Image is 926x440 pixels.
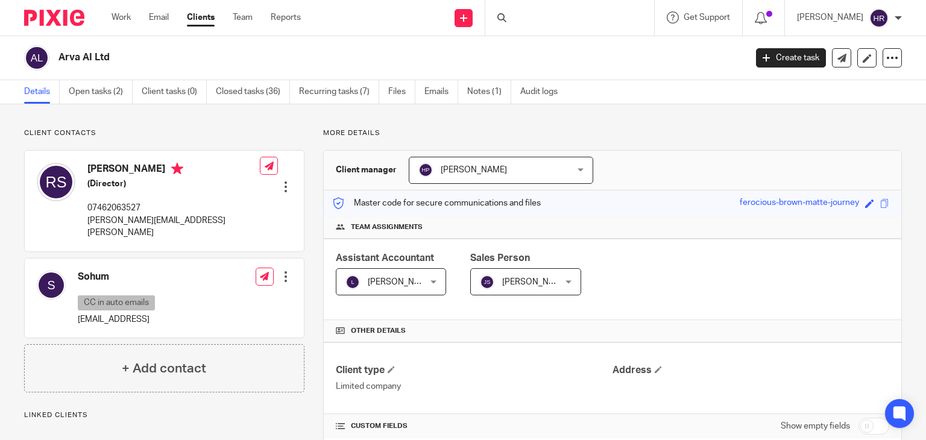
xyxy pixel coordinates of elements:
span: Team assignments [351,222,423,232]
img: svg%3E [418,163,433,177]
label: Show empty fields [781,420,850,432]
h4: Sohum [78,271,158,283]
a: Clients [187,11,215,24]
h4: + Add contact [122,359,206,378]
h2: Arva AI Ltd [58,51,602,64]
span: [PERSON_NAME] V [368,278,441,286]
h4: Client type [336,364,613,377]
a: Work [112,11,131,24]
h4: CUSTOM FIELDS [336,421,613,431]
span: Other details [351,326,406,336]
img: svg%3E [345,275,360,289]
h5: (Director) [87,178,260,190]
h4: Address [613,364,889,377]
a: Create task [756,48,826,68]
p: More details [323,128,902,138]
p: Master code for secure communications and files [333,197,541,209]
a: Files [388,80,415,104]
a: Notes (1) [467,80,511,104]
p: CC in auto emails [78,295,155,310]
img: svg%3E [869,8,889,28]
a: Recurring tasks (7) [299,80,379,104]
a: Emails [424,80,458,104]
img: svg%3E [480,275,494,289]
span: Assistant Accountant [336,253,434,263]
h4: [PERSON_NAME] [87,163,260,178]
a: Open tasks (2) [69,80,133,104]
span: Get Support [684,13,730,22]
i: Primary [171,163,183,175]
a: Client tasks (0) [142,80,207,104]
p: [PERSON_NAME] [797,11,863,24]
a: Email [149,11,169,24]
p: Limited company [336,380,613,392]
p: Linked clients [24,410,304,420]
p: Client contacts [24,128,304,138]
a: Details [24,80,60,104]
p: [EMAIL_ADDRESS] [78,313,158,325]
div: ferocious-brown-matte-journey [740,196,859,210]
p: [PERSON_NAME][EMAIL_ADDRESS][PERSON_NAME] [87,215,260,239]
p: 07462063527 [87,202,260,214]
a: Audit logs [520,80,567,104]
span: Sales Person [470,253,530,263]
img: svg%3E [24,45,49,71]
img: svg%3E [37,163,75,201]
span: [PERSON_NAME] [502,278,569,286]
img: Pixie [24,10,84,26]
a: Team [233,11,253,24]
img: svg%3E [37,271,66,300]
a: Closed tasks (36) [216,80,290,104]
h3: Client manager [336,164,397,176]
a: Reports [271,11,301,24]
span: [PERSON_NAME] [441,166,507,174]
